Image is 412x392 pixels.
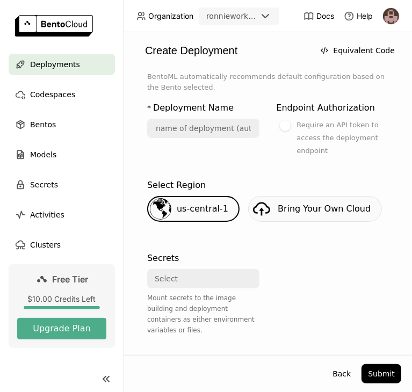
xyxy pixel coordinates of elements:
[147,196,240,222] div: us-central-1
[9,144,115,165] a: Models
[9,84,115,105] a: Codespaces
[134,43,309,58] div: Create Deployment
[248,196,382,222] a: Bring Your Own Cloud
[278,204,371,214] span: Bring Your Own Cloud
[9,264,115,348] a: Free Tier$10.00 Credits LeftUpgrade Plan
[277,101,375,114] div: Endpoint Authorization
[17,294,106,304] div: $10.00 Credits Left
[17,318,106,339] button: Upgrade Plan
[30,238,61,251] span: Clusters
[147,71,388,93] p: BentoML automatically recommends default configuration based on the Bento selected.
[147,179,206,192] div: Select Region
[9,114,115,135] a: Bentos
[30,58,80,71] span: Deployments
[258,11,259,22] input: Selected ronnieworkspace.
[148,11,193,21] span: Organization
[326,364,357,383] button: Back
[316,11,334,21] span: Docs
[362,364,401,383] button: Submit
[177,204,228,214] span: us-central-1
[30,88,75,101] span: Codespaces
[15,15,93,37] img: logo
[344,11,373,21] div: Help
[30,178,58,191] span: Secrets
[30,148,56,161] span: Models
[147,252,179,265] div: Secrets
[357,11,373,21] span: Help
[314,41,401,60] button: Equivalent Code
[303,11,334,21] a: Docs
[9,204,115,226] a: Activities
[148,120,258,137] input: name of deployment (autogenerated if blank)
[9,174,115,195] a: Secrets
[30,208,64,221] span: Activities
[9,54,115,75] a: Deployments
[155,273,178,284] div: Select
[383,8,399,24] img: Ronnie Li
[206,11,257,21] div: ronnieworkspace
[30,118,56,131] span: Bentos
[53,274,89,285] span: Free Tier
[153,101,234,114] div: Deployment Name
[9,234,115,256] a: Clusters
[147,293,259,336] div: Mount secrets to the image building and deployment containers as either environment variables or ...
[297,119,389,157] div: Require an API token to access the deployment endpoint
